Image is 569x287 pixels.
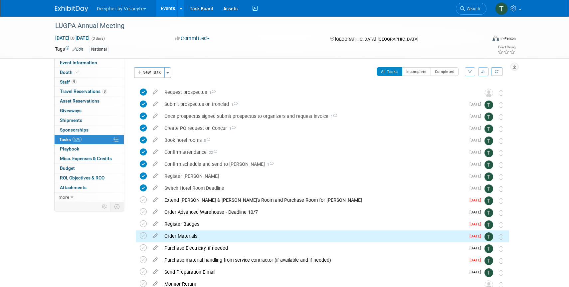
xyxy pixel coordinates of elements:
[149,269,161,275] a: edit
[484,220,493,229] img: Tony Alvarado
[484,148,493,157] img: Tony Alvarado
[470,114,484,119] span: [DATE]
[76,70,79,74] i: Booth reservation complete
[55,106,124,116] a: Giveaways
[499,90,503,96] i: Move task
[161,123,466,134] div: Create PO request on Concur
[161,111,466,122] div: Once prospectus signed submit prospectus to organizers and request invoice
[484,208,493,217] img: Tony Alvarado
[470,174,484,178] span: [DATE]
[134,67,165,78] button: New Task
[499,102,503,108] i: Move task
[72,47,83,52] a: Edit
[89,46,109,53] div: National
[161,158,466,170] div: Confirm schedule and send to [PERSON_NAME]
[470,198,484,202] span: [DATE]
[484,256,493,265] img: Tony Alvarado
[60,98,99,104] span: Asset Reservations
[149,281,161,287] a: edit
[499,222,503,228] i: Move task
[470,246,484,250] span: [DATE]
[60,165,75,171] span: Budget
[484,268,493,277] img: Tony Alvarado
[55,6,88,12] img: ExhibitDay
[470,210,484,214] span: [DATE]
[470,258,484,262] span: [DATE]
[207,91,216,95] span: 1
[55,126,124,135] a: Sponsorships
[161,146,466,158] div: Confirm attendance
[149,173,161,179] a: edit
[500,36,516,41] div: In-Person
[470,234,484,238] span: [DATE]
[60,108,82,113] span: Giveaways
[499,210,503,216] i: Move task
[484,101,493,109] img: Tony Alvarado
[161,206,466,218] div: Order Advanced Warehouse - Deadline 10/7
[470,186,484,190] span: [DATE]
[60,70,80,75] span: Booth
[161,218,466,230] div: Register Badges
[60,146,79,151] span: Playbook
[149,233,161,239] a: edit
[470,162,484,166] span: [DATE]
[91,36,105,41] span: (3 days)
[55,183,124,192] a: Attachments
[431,67,459,76] button: Completed
[484,89,493,97] img: Unassigned
[60,89,107,94] span: Travel Reservations
[161,135,466,146] div: Book hotel rooms
[484,160,493,169] img: Tony Alvarado
[499,162,503,168] i: Move task
[59,194,69,200] span: more
[55,135,124,144] a: Tasks53%
[149,137,161,143] a: edit
[60,185,87,190] span: Attachments
[499,138,503,144] i: Move task
[59,137,82,142] span: Tasks
[55,35,90,41] span: [DATE] [DATE]
[173,35,212,42] button: Committed
[149,221,161,227] a: edit
[499,150,503,156] i: Move task
[499,198,503,204] i: Move task
[55,154,124,163] a: Misc. Expenses & Credits
[60,60,97,65] span: Event Information
[470,150,484,154] span: [DATE]
[227,127,236,131] span: 1
[202,139,210,143] span: 5
[161,194,466,206] div: Extend [PERSON_NAME] & [PERSON_NAME]'s Room and Purchase Room for [PERSON_NAME]
[73,137,82,142] span: 53%
[492,36,499,41] img: Format-Inperson.png
[55,78,124,87] a: Staff9
[55,193,124,202] a: more
[229,103,238,107] span: 1
[161,254,466,266] div: Purchase material handling from service contractor (if available and if needed)
[470,126,484,131] span: [DATE]
[161,266,466,278] div: Send Preparation E-mail
[470,222,484,226] span: [DATE]
[484,244,493,253] img: Tony Alvarado
[99,202,110,211] td: Personalize Event Tab Strip
[499,186,503,192] i: Move task
[149,149,161,155] a: edit
[161,182,466,194] div: Switch Hotel Room Deadline
[60,79,77,85] span: Staff
[55,68,124,77] a: Booth
[55,116,124,125] a: Shipments
[55,173,124,183] a: ROI, Objectives & ROO
[456,3,486,15] a: Search
[60,118,82,123] span: Shipments
[55,97,124,106] a: Asset Reservations
[149,89,161,95] a: edit
[499,126,503,132] i: Move task
[55,164,124,173] a: Budget
[470,270,484,274] span: [DATE]
[149,245,161,251] a: edit
[149,101,161,107] a: edit
[149,197,161,203] a: edit
[265,162,274,167] span: 1
[499,246,503,252] i: Move task
[499,114,503,120] i: Move task
[53,20,476,32] div: LUGPA Annual Meeting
